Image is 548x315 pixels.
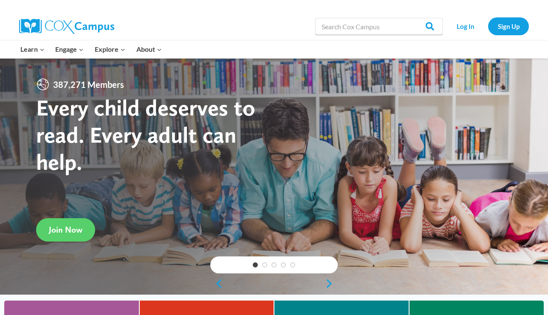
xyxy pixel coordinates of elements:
span: Engage [55,44,84,55]
a: 1 [253,262,258,267]
div: content slider buttons [210,275,338,292]
strong: Every child deserves to read. Every adult can help. [36,94,255,175]
input: Search Cox Campus [315,18,443,35]
a: Join Now [36,218,95,242]
a: 3 [271,262,277,267]
img: Cox Campus [19,19,114,34]
nav: Primary Navigation [15,40,167,58]
a: Log In [447,17,484,35]
a: next [325,278,338,289]
a: 5 [290,262,295,267]
a: 4 [281,262,286,267]
span: Join Now [49,225,82,235]
span: Explore [95,44,125,55]
span: About [136,44,162,55]
span: 387,271 Members [50,78,127,91]
a: Sign Up [488,17,529,35]
a: 2 [262,262,267,267]
nav: Secondary Navigation [447,17,529,35]
span: Learn [20,44,45,55]
a: previous [210,278,223,289]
